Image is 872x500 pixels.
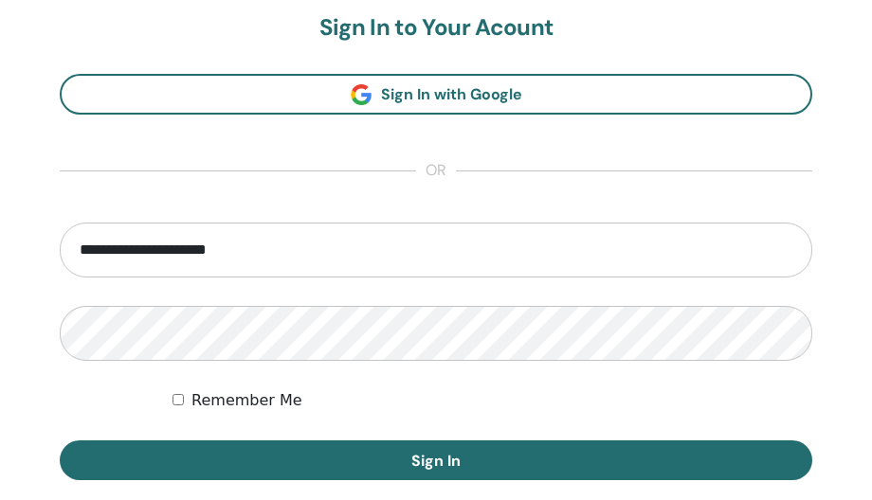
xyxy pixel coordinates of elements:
[416,160,456,183] span: or
[191,389,302,412] label: Remember Me
[60,14,812,42] h2: Sign In to Your Acount
[60,74,812,115] a: Sign In with Google
[173,389,812,412] div: Keep me authenticated indefinitely or until I manually logout
[60,440,812,480] button: Sign In
[411,451,461,471] span: Sign In
[381,84,522,104] span: Sign In with Google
